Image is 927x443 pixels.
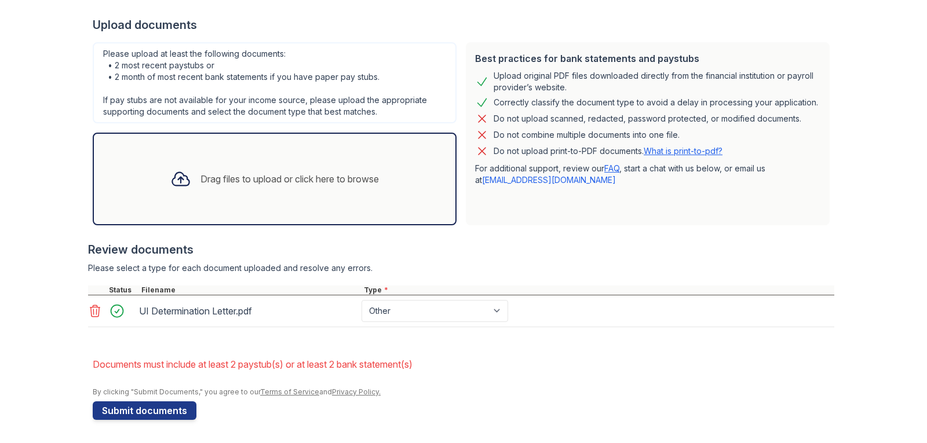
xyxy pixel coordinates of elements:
a: Terms of Service [260,387,319,396]
div: Do not combine multiple documents into one file. [494,128,680,142]
div: Do not upload scanned, redacted, password protected, or modified documents. [494,112,801,126]
div: Status [107,285,139,295]
div: Upload original PDF files downloaded directly from the financial institution or payroll provider’... [494,70,820,93]
div: Best practices for bank statements and paystubs [475,52,820,65]
a: FAQ [604,163,619,173]
p: For additional support, review our , start a chat with us below, or email us at [475,163,820,186]
div: By clicking "Submit Documents," you agree to our and [93,387,834,397]
div: Review documents [88,241,834,258]
div: UI Determination Letter.pdf [139,302,357,320]
div: Upload documents [93,17,834,33]
div: Please select a type for each document uploaded and resolve any errors. [88,262,834,274]
div: Please upload at least the following documents: • 2 most recent paystubs or • 2 month of most rec... [93,42,457,123]
li: Documents must include at least 2 paystub(s) or at least 2 bank statement(s) [93,353,834,376]
p: Do not upload print-to-PDF documents. [494,145,722,157]
div: Drag files to upload or click here to browse [200,172,379,186]
a: What is print-to-pdf? [644,146,722,156]
a: Privacy Policy. [332,387,381,396]
div: Filename [139,285,362,295]
div: Type [362,285,834,295]
div: Correctly classify the document type to avoid a delay in processing your application. [494,96,818,109]
button: Submit documents [93,401,196,420]
a: [EMAIL_ADDRESS][DOMAIN_NAME] [482,175,616,185]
